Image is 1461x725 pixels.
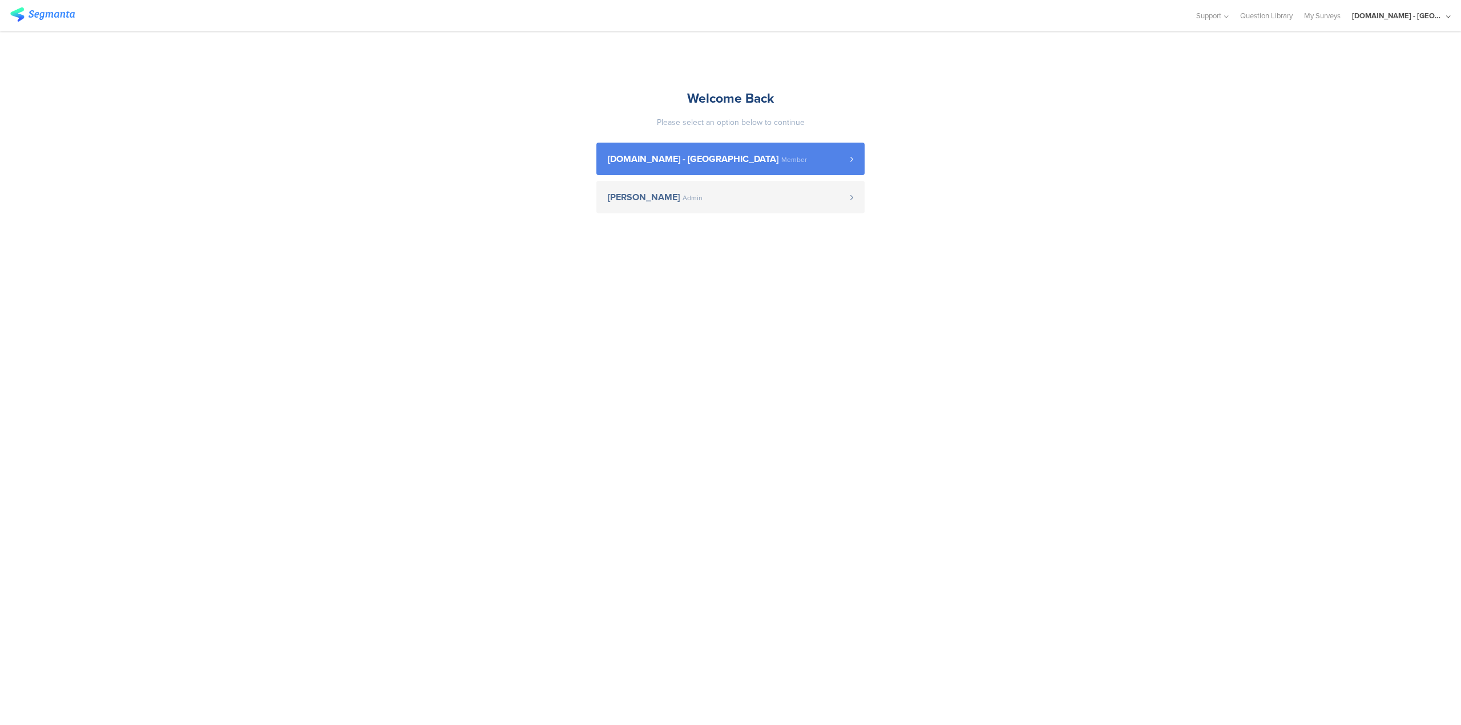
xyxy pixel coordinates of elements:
span: Support [1196,10,1221,21]
img: segmanta logo [10,7,75,22]
a: [PERSON_NAME] Admin [596,181,865,213]
span: [PERSON_NAME] [608,193,680,202]
a: [DOMAIN_NAME] - [GEOGRAPHIC_DATA] Member [596,143,865,175]
div: Please select an option below to continue [596,116,865,128]
span: Admin [683,195,703,201]
div: [DOMAIN_NAME] - [GEOGRAPHIC_DATA] [1352,10,1443,21]
span: Member [781,156,807,163]
span: [DOMAIN_NAME] - [GEOGRAPHIC_DATA] [608,155,778,164]
div: Welcome Back [596,88,865,108]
